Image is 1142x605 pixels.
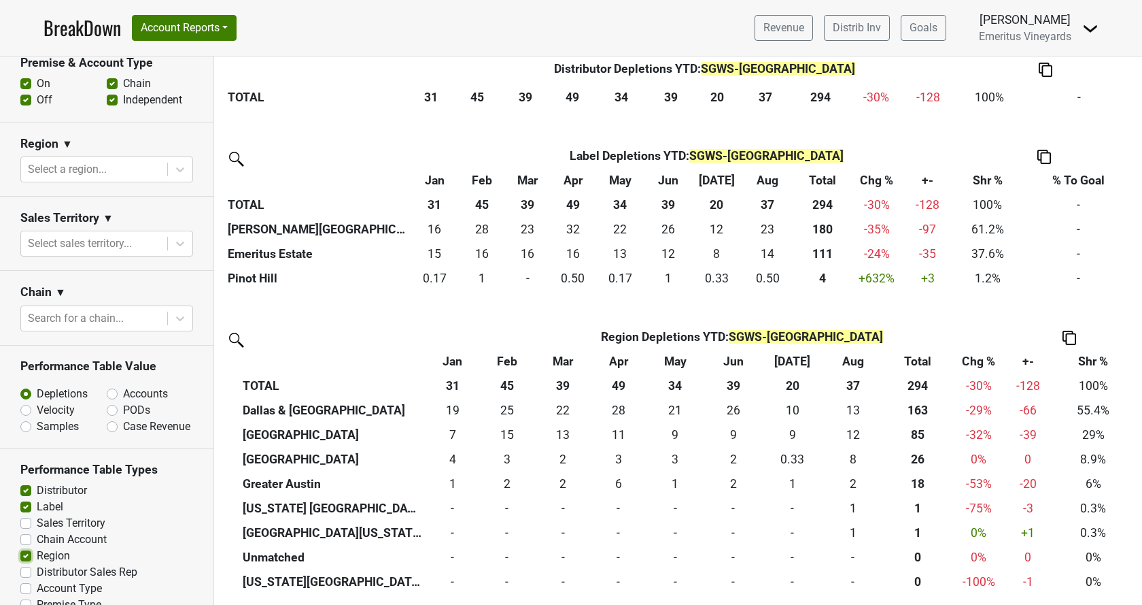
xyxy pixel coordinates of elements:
div: 19 [429,402,477,419]
td: 25.502 [646,217,691,242]
th: Apr: activate to sort column ascending [551,168,594,193]
th: Label Depletions YTD : [460,144,954,168]
th: Mar: activate to sort column ascending [500,81,550,105]
div: 7 [429,426,477,444]
th: 294 [882,374,953,398]
th: 31 [408,85,454,110]
td: +632 % [851,266,902,291]
div: 1 [649,269,688,287]
span: SGWS-[GEOGRAPHIC_DATA] [689,149,844,163]
td: 0.167 [594,266,645,291]
td: 0.3% [1052,496,1135,521]
div: 3 [483,451,531,468]
td: 8.165 [691,242,742,266]
th: +-: activate to sort column ascending [1005,349,1052,374]
th: Distributor Depletions YTD : [454,56,955,81]
label: Independent [123,92,182,108]
div: 0 [1007,451,1048,468]
div: 0.17 [598,269,642,287]
label: Chain Account [37,532,107,548]
th: [GEOGRAPHIC_DATA] [239,423,426,447]
div: 16 [464,245,501,263]
td: 0 % [953,447,1005,472]
img: filter [224,328,246,350]
div: 8 [694,245,739,263]
td: 32.167 [551,217,594,242]
div: 2 [537,475,589,493]
th: Jul: activate to sort column ascending [695,81,741,105]
h3: Sales Territory [20,211,99,225]
div: - [429,500,477,517]
td: 0.501 [742,266,793,291]
div: - [537,500,589,517]
td: 15.167 [480,423,534,447]
th: 3.668 [793,266,851,291]
label: Off [37,92,52,108]
th: 39 [646,193,691,217]
h3: Performance Table Types [20,463,193,477]
th: 39 [500,85,550,110]
td: 100% [953,193,1021,217]
td: 3.833 [426,447,480,472]
th: &nbsp;: activate to sort column ascending [224,168,409,193]
td: 14.5 [409,242,460,266]
td: - [1023,85,1136,110]
div: 26 [886,451,950,468]
th: 85.416 [882,423,953,447]
th: May: activate to sort column ascending [594,168,645,193]
td: 0 [706,496,761,521]
td: 14.415 [742,242,793,266]
div: 16 [507,245,548,263]
th: 39 [504,193,551,217]
td: 25.835 [706,398,761,423]
td: 11.499 [592,423,644,447]
div: 9 [648,426,703,444]
th: Shr %: activate to sort column ascending [955,81,1023,105]
th: 179.840 [793,217,851,242]
th: +-: activate to sort column ascending [902,168,953,193]
div: 12 [694,220,739,238]
td: 1 [646,266,691,291]
th: 34 [644,374,706,398]
td: 55.4% [1052,398,1135,423]
div: [PERSON_NAME] [979,11,1071,29]
td: 8.749 [761,423,824,447]
th: TOTAL [224,193,409,217]
div: 0.17 [412,269,457,287]
td: -53 % [953,472,1005,496]
img: filter [224,147,246,169]
th: May: activate to sort column ascending [644,349,706,374]
label: On [37,76,50,92]
img: Copy to clipboard [1039,63,1052,77]
div: -35 [905,245,950,263]
td: -35 % [851,217,902,242]
div: 0.33 [694,269,739,287]
th: Jan: activate to sort column ascending [408,81,454,105]
img: Copy to clipboard [1062,331,1076,345]
h3: Chain [20,285,52,299]
div: 2 [537,451,589,468]
div: 163 [886,402,950,419]
td: -29 % [953,398,1005,423]
td: 8.9% [1052,447,1135,472]
th: Jun: activate to sort column ascending [646,168,691,193]
th: [US_STATE] [GEOGRAPHIC_DATA] [239,496,426,521]
th: 37 [824,374,882,398]
th: [GEOGRAPHIC_DATA] [239,447,426,472]
div: 8 [827,451,879,468]
th: 49 [592,374,644,398]
td: 2.167 [534,447,592,472]
th: Feb: activate to sort column ascending [454,81,500,105]
span: SGWS-[GEOGRAPHIC_DATA] [729,330,883,344]
td: 16.417 [504,242,551,266]
td: 0 [426,496,480,521]
td: 15.917 [551,242,594,266]
label: Label [37,499,63,515]
th: Feb: activate to sort column ascending [480,349,534,374]
div: 4 [429,451,477,468]
a: Distrib Inv [824,15,890,41]
th: 31 [426,374,480,398]
td: 24.752 [480,398,534,423]
label: Distributor [37,483,87,499]
img: Dropdown Menu [1082,20,1098,37]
